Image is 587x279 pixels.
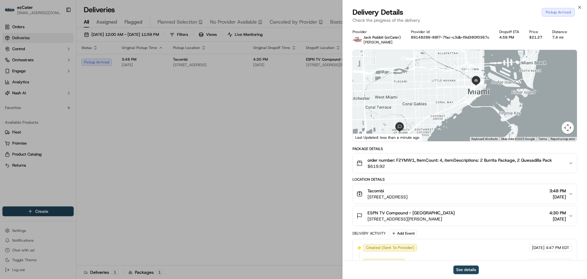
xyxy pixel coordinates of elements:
[411,29,490,34] div: Provider Id
[4,86,49,97] a: 📗Knowledge Base
[470,82,478,90] div: 15
[104,60,111,68] button: Start new chat
[476,77,484,85] div: 7
[476,80,484,88] div: 8
[6,89,11,94] div: 📗
[367,188,384,194] span: Tacombi
[501,137,535,141] span: Map data ©2025 Google
[353,206,577,226] button: ESPN TV Compound - [GEOGRAPHIC_DATA][STREET_ADDRESS][PERSON_NAME]4:30 PM[DATE]
[538,137,547,141] a: Terms (opens in new tab)
[475,82,483,90] div: 11
[58,89,98,95] span: API Documentation
[353,184,577,204] button: Tacombi[STREET_ADDRESS]3:48 PM[DATE]
[6,6,18,18] img: Nash
[529,35,543,40] div: $21.27
[552,29,567,34] div: Distance
[499,29,519,34] div: Dropoff ETA
[367,216,455,222] span: [STREET_ADDRESS][PERSON_NAME]
[472,82,480,90] div: 32
[353,153,577,173] button: order number: F2YMW1, ItemCount: 4, itemDescriptions: 2 Burrita Package, 2 Quesadilla Pack$619.92
[474,82,482,90] div: 13
[6,25,111,34] p: Welcome 👋
[529,29,543,34] div: Price
[411,35,489,40] button: 89148286-88f7-7fac-c3db-f9d380f0367c
[471,137,498,141] button: Keyboard shortcuts
[465,64,473,72] div: 5
[354,133,375,141] a: Open this area in Google Maps (opens a new window)
[474,82,482,90] div: 12
[532,245,545,251] span: [DATE]
[353,7,403,17] span: Delivery Details
[367,157,552,163] span: order number: F2YMW1, ItemCount: 4, itemDescriptions: 2 Burrita Package, 2 Quesadilla Pack
[354,133,375,141] img: Google
[532,260,545,265] span: [DATE]
[473,82,481,90] div: 17
[367,163,552,169] span: $619.92
[21,58,100,65] div: Start new chat
[389,230,417,237] button: Add Event
[16,40,110,46] input: Got a question? Start typing here...
[353,177,577,182] div: Location Details
[499,35,519,40] div: 4:59 PM
[353,231,386,236] div: Delivery Activity
[476,81,484,89] div: 9
[552,35,567,40] div: 7.4 mi
[6,58,17,70] img: 1736555255976-a54dd68f-1ca7-489b-9aae-adbdc363a1c4
[43,104,74,108] a: Powered byPylon
[61,104,74,108] span: Pylon
[364,35,401,40] p: Jack Rabbit (ezCater)
[475,82,483,90] div: 10
[353,146,577,151] div: Package Details
[21,65,77,70] div: We're available if you need us!
[49,86,101,97] a: 💻API Documentation
[353,17,577,23] p: Check the progress of the delivery
[353,134,422,141] div: Last Updated: less than a minute ago
[367,194,408,200] span: [STREET_ADDRESS]
[52,89,57,94] div: 💻
[366,260,402,265] span: Not Assigned Driver
[551,137,575,141] a: Report a map error
[549,194,566,200] span: [DATE]
[367,210,455,216] span: ESPN TV Compound - [GEOGRAPHIC_DATA]
[364,40,393,45] span: [PERSON_NAME]
[366,245,414,251] span: Created (Sent To Provider)
[549,188,566,194] span: 3:48 PM
[12,89,47,95] span: Knowledge Base
[549,216,566,222] span: [DATE]
[353,35,362,45] img: jack_rabbit_logo.png
[453,266,479,274] button: See details
[549,210,566,216] span: 4:30 PM
[546,260,569,265] span: 4:56 PM EDT
[353,29,401,34] div: Provider
[546,245,569,251] span: 4:47 PM EDT
[562,122,574,134] button: Map camera controls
